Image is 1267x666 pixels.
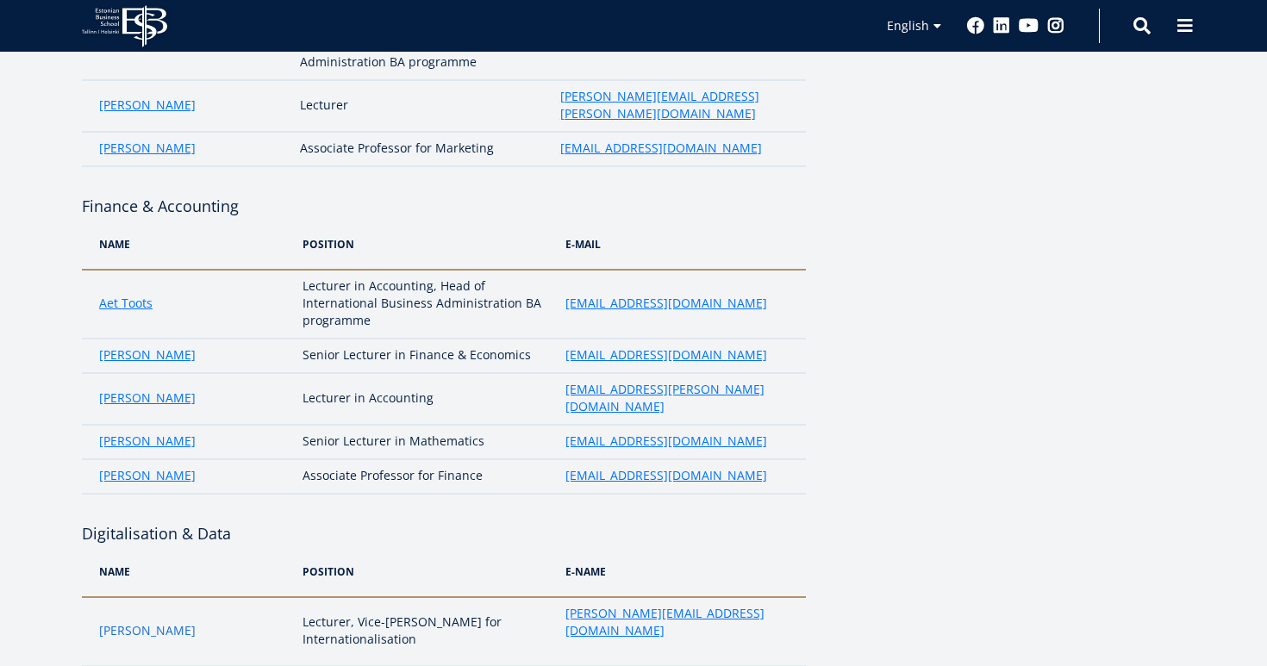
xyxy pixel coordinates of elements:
[82,520,806,546] h4: Digitalisation & Data
[294,373,557,425] td: Lecturer in Accounting
[565,605,789,639] a: [PERSON_NAME][EMAIL_ADDRESS][DOMAIN_NAME]
[294,219,557,270] th: POSITION
[294,339,557,373] td: Senior Lecturer in Finance & Economics
[99,433,196,450] a: [PERSON_NAME]
[291,132,552,166] td: Associate Professor for Marketing
[294,425,557,459] td: Senior Lecturer in Mathematics
[560,88,789,122] a: [PERSON_NAME][EMAIL_ADDRESS][PERSON_NAME][DOMAIN_NAME]
[565,381,789,415] a: [EMAIL_ADDRESS][PERSON_NAME][DOMAIN_NAME]
[294,597,557,666] td: Lecturer, Vice-[PERSON_NAME] for Internationalisation
[993,17,1010,34] a: Linkedin
[294,546,557,597] th: POSITION
[99,140,196,157] a: [PERSON_NAME]
[82,546,294,597] th: NAME
[565,346,767,364] a: [EMAIL_ADDRESS][DOMAIN_NAME]
[99,96,196,114] a: [PERSON_NAME]
[82,193,806,219] h4: Finance & Accounting
[1047,17,1064,34] a: Instagram
[557,219,806,270] th: e-MAIL
[565,295,767,312] a: [EMAIL_ADDRESS][DOMAIN_NAME]
[99,389,196,407] a: [PERSON_NAME]
[967,17,984,34] a: Facebook
[99,467,196,484] a: [PERSON_NAME]
[557,546,806,597] th: e-NAME
[294,459,557,494] td: Associate Professor for Finance
[82,219,294,270] th: NAME
[294,270,557,339] td: Lecturer in Accounting, Head of International Business Administration BA programme
[291,80,552,132] td: Lecturer
[565,433,767,450] a: [EMAIL_ADDRESS][DOMAIN_NAME]
[1019,17,1039,34] a: Youtube
[99,346,196,364] a: [PERSON_NAME]
[99,295,153,312] a: Aet Toots
[560,140,762,157] a: [EMAIL_ADDRESS][DOMAIN_NAME]
[565,467,767,484] a: [EMAIL_ADDRESS][DOMAIN_NAME]
[99,622,196,639] a: [PERSON_NAME]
